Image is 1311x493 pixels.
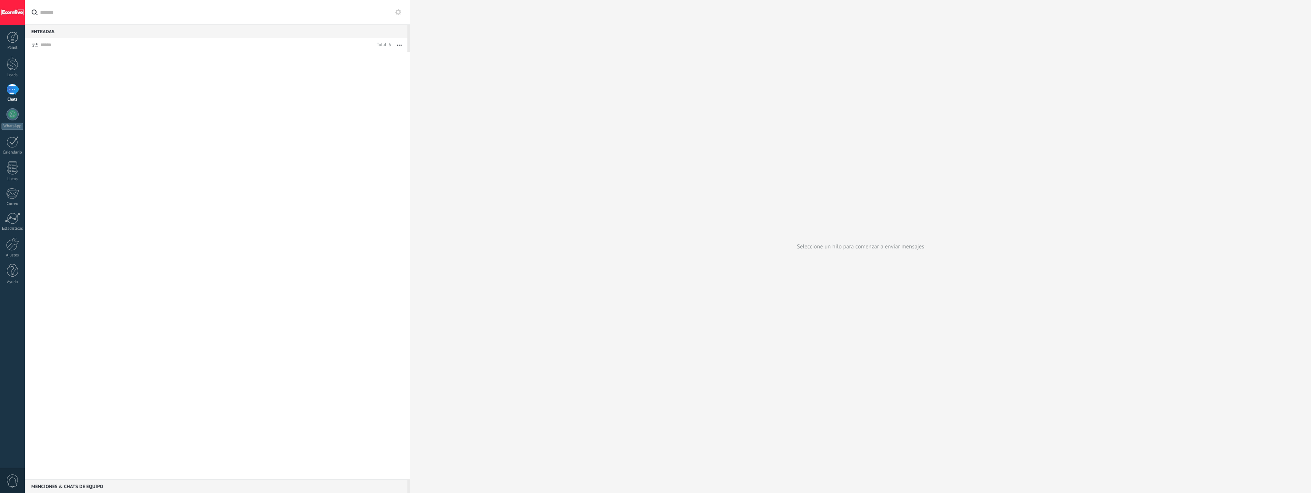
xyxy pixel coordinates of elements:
div: Total: 6 [374,41,391,49]
div: Estadísticas [2,226,24,231]
div: Ajustes [2,253,24,258]
div: Menciones & Chats de equipo [25,479,407,493]
div: WhatsApp [2,123,23,130]
div: Entradas [25,24,407,38]
div: Listas [2,177,24,182]
div: Correo [2,202,24,206]
div: Leads [2,73,24,78]
div: Chats [2,97,24,102]
div: Calendario [2,150,24,155]
div: Ayuda [2,280,24,285]
div: Panel [2,45,24,50]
